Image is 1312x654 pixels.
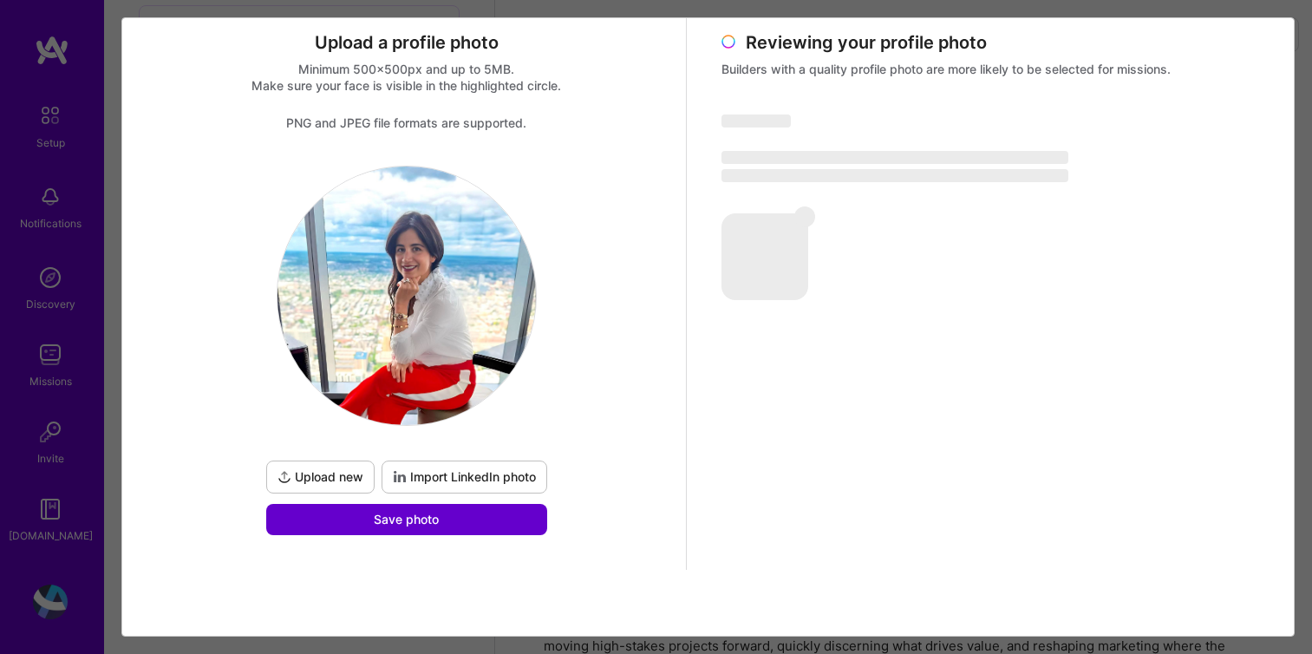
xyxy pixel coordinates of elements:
span: ‌ [721,114,791,128]
span: ‌ [794,206,815,227]
div: To import a profile photo add your LinkedIn URL to your profile. [382,461,547,494]
div: Make sure your face is visible in the highlighted circle. [140,77,673,94]
button: Import LinkedIn photo [382,461,547,494]
div: Minimum 500x500px and up to 5MB. [140,61,673,77]
span: Upload new [277,468,363,486]
span: Save photo [374,511,439,528]
span: ‌ [721,151,1068,164]
div: Upload a profile photo [140,31,673,54]
div: Builders with a quality profile photo are more likely to be selected for missions. [721,61,1255,77]
span: ‌ [721,213,808,300]
i: icon UploadDark [277,470,291,484]
i: icon LinkedInDarkV2 [393,470,407,484]
span: ‌ [721,169,1068,182]
div: logoUpload newImport LinkedIn photoSave photo [263,166,551,535]
button: Upload new [266,461,375,494]
img: logo [277,167,536,425]
span: Import LinkedIn photo [393,468,536,486]
div: PNG and JPEG file formats are supported. [140,114,673,131]
span: Reviewing your profile photo [746,32,987,53]
button: Save photo [266,504,547,535]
